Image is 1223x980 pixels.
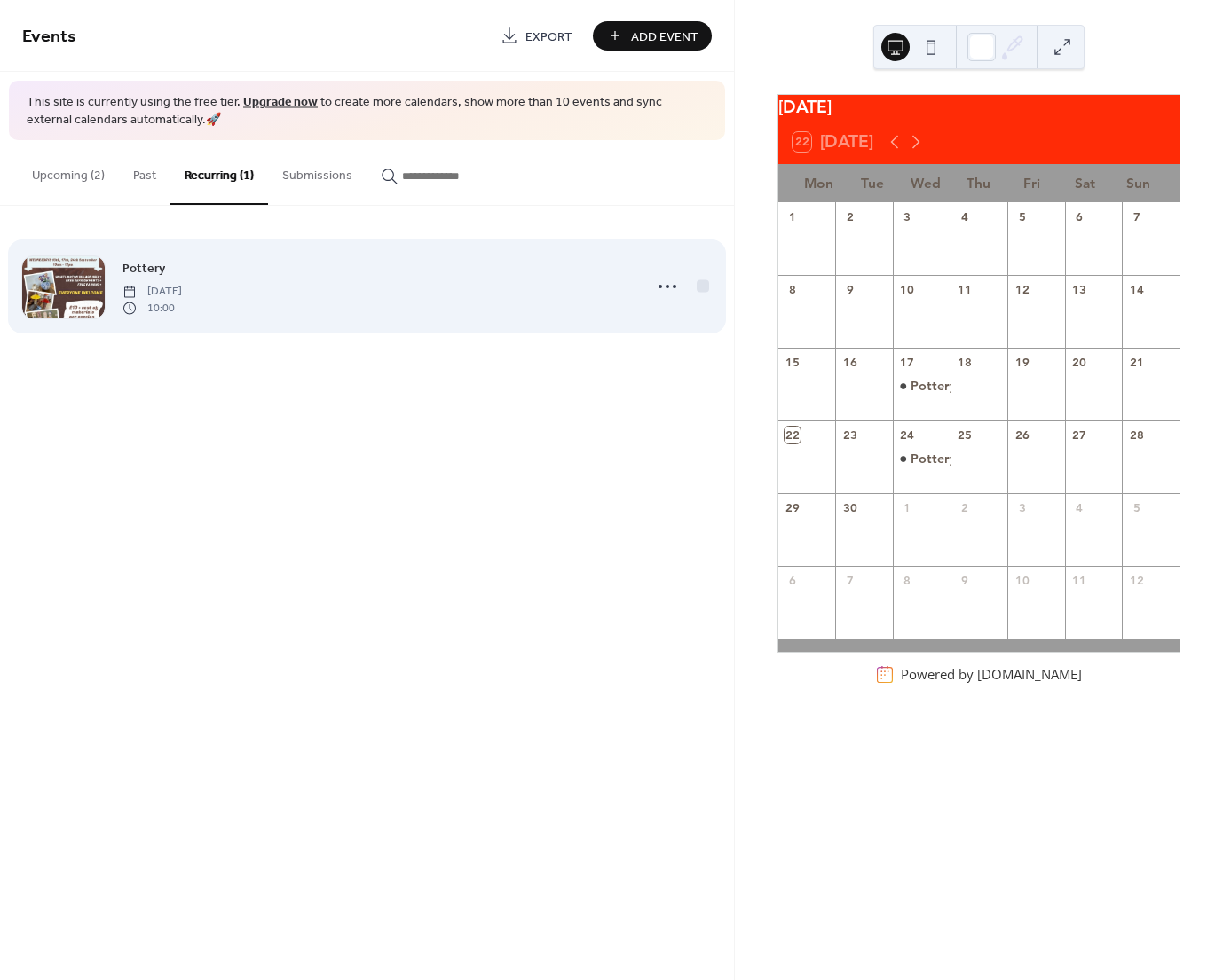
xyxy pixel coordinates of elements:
[1071,427,1087,443] div: 27
[631,27,698,46] span: Add Event
[593,21,712,51] button: Add Event
[1014,573,1030,589] div: 10
[268,140,367,203] button: Submissions
[122,260,165,278] span: Pottery
[911,377,956,395] div: Pottery
[952,164,1006,202] div: Thu
[1112,164,1165,202] div: Sun
[243,90,318,114] a: Upgrade now
[893,450,951,467] div: Pottery
[1059,164,1112,202] div: Sat
[122,258,165,278] a: Pottery
[119,140,170,203] button: Past
[899,354,915,370] div: 17
[899,208,915,224] div: 3
[1014,208,1030,224] div: 5
[842,573,858,589] div: 7
[842,427,858,443] div: 23
[1014,281,1030,297] div: 12
[957,427,973,443] div: 25
[899,164,952,202] div: Wed
[785,573,801,589] div: 6
[957,500,973,516] div: 2
[785,281,801,297] div: 8
[27,94,707,129] span: This site is currently using the free tier. to create more calendars, show more than 10 events an...
[785,427,801,443] div: 22
[899,281,915,297] div: 10
[785,354,801,370] div: 15
[1129,573,1145,589] div: 12
[1071,281,1087,297] div: 13
[1129,208,1145,224] div: 7
[785,500,801,516] div: 29
[957,354,973,370] div: 18
[842,354,858,370] div: 16
[899,573,915,589] div: 8
[1129,427,1145,443] div: 28
[22,20,76,54] span: Events
[170,140,268,205] button: Recurring (1)
[1071,208,1087,224] div: 6
[957,573,973,589] div: 9
[893,377,951,395] div: Pottery
[1014,354,1030,370] div: 19
[778,95,1180,121] div: [DATE]
[785,208,801,224] div: 1
[487,21,586,51] a: Export
[1071,500,1087,516] div: 4
[1071,573,1087,589] div: 11
[18,140,119,203] button: Upcoming (2)
[957,281,973,297] div: 11
[1071,354,1087,370] div: 20
[122,300,182,316] span: 10:00
[842,500,858,516] div: 30
[911,450,956,467] div: Pottery
[1129,354,1145,370] div: 21
[901,666,1082,684] div: Powered by
[1129,500,1145,516] div: 5
[1014,500,1030,516] div: 3
[846,164,899,202] div: Tue
[1129,281,1145,297] div: 14
[957,208,973,224] div: 4
[793,164,846,202] div: Mon
[977,666,1082,684] a: [DOMAIN_NAME]
[842,208,858,224] div: 2
[1006,164,1059,202] div: Fri
[899,500,915,516] div: 1
[899,427,915,443] div: 24
[842,281,858,297] div: 9
[1014,427,1030,443] div: 26
[122,284,182,300] span: [DATE]
[525,27,572,46] span: Export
